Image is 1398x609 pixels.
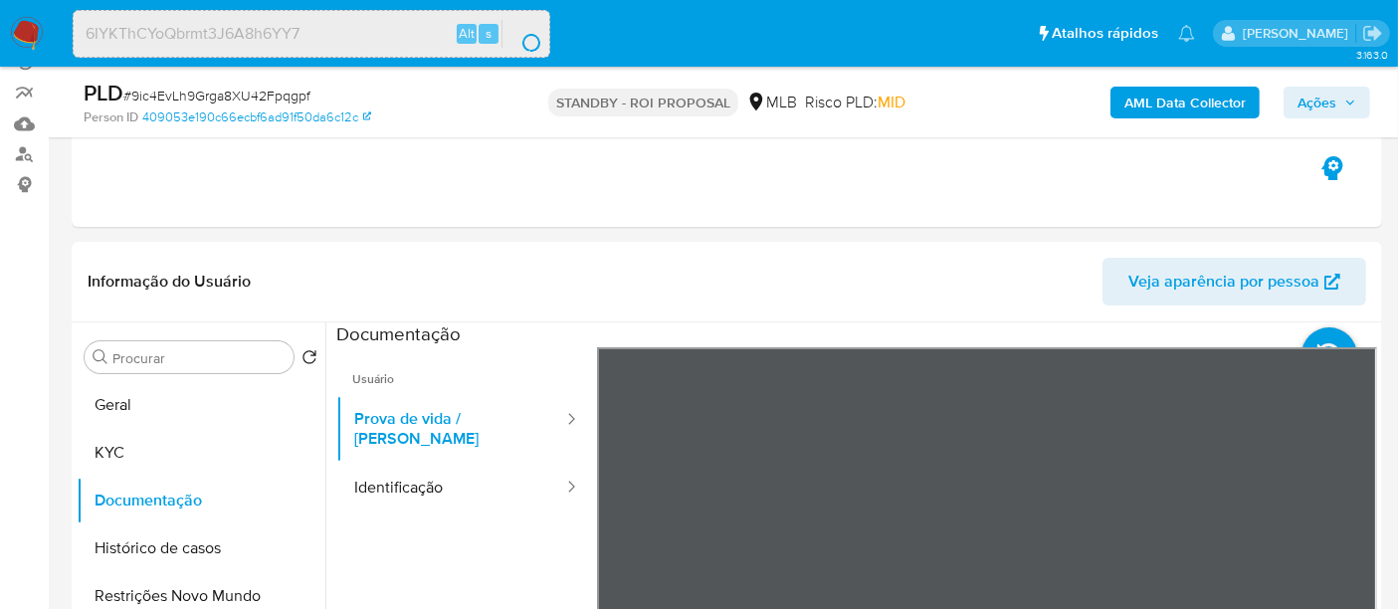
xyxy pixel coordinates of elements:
[77,429,325,477] button: KYC
[1178,25,1195,42] a: Notificações
[486,24,492,43] span: s
[878,91,905,113] span: MID
[1110,87,1260,118] button: AML Data Collector
[1356,47,1388,63] span: 3.163.0
[77,381,325,429] button: Geral
[501,20,542,48] button: search-icon
[123,86,310,105] span: # 9ic4EvLh9Grga8XU42Fpqgpf
[142,108,371,126] a: 409053e190c66ecbf6ad91f50da6c12c
[301,349,317,371] button: Retornar ao pedido padrão
[84,108,138,126] b: Person ID
[1362,23,1383,44] a: Sair
[1298,87,1336,118] span: Ações
[548,89,738,116] p: STANDBY - ROI PROPOSAL
[74,21,549,47] input: Pesquise usuários ou casos...
[1124,87,1246,118] b: AML Data Collector
[93,349,108,365] button: Procurar
[1102,258,1366,305] button: Veja aparência por pessoa
[1052,23,1158,44] span: Atalhos rápidos
[88,272,251,292] h1: Informação do Usuário
[459,24,475,43] span: Alt
[77,524,325,572] button: Histórico de casos
[112,349,286,367] input: Procurar
[1284,87,1370,118] button: Ações
[1243,24,1355,43] p: erico.trevizan@mercadopago.com.br
[805,92,905,113] span: Risco PLD:
[746,92,797,113] div: MLB
[1128,258,1319,305] span: Veja aparência por pessoa
[84,77,123,108] b: PLD
[77,477,325,524] button: Documentação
